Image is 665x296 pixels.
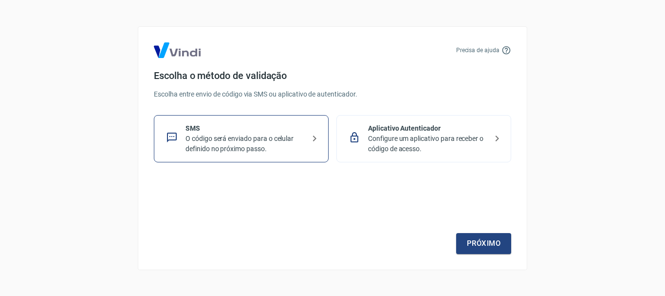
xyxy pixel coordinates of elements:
[368,123,487,134] p: Aplicativo Autenticador
[154,70,511,81] h4: Escolha o método de validação
[154,42,201,58] img: Logo Vind
[336,115,511,162] div: Aplicativo AutenticadorConfigure um aplicativo para receber o código de acesso.
[154,89,511,99] p: Escolha entre envio de código via SMS ou aplicativo de autenticador.
[456,233,511,254] a: Próximo
[368,134,487,154] p: Configure um aplicativo para receber o código de acesso.
[185,134,305,154] p: O código será enviado para o celular definido no próximo passo.
[154,115,329,162] div: SMSO código será enviado para o celular definido no próximo passo.
[185,123,305,134] p: SMS
[456,46,499,55] p: Precisa de ajuda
